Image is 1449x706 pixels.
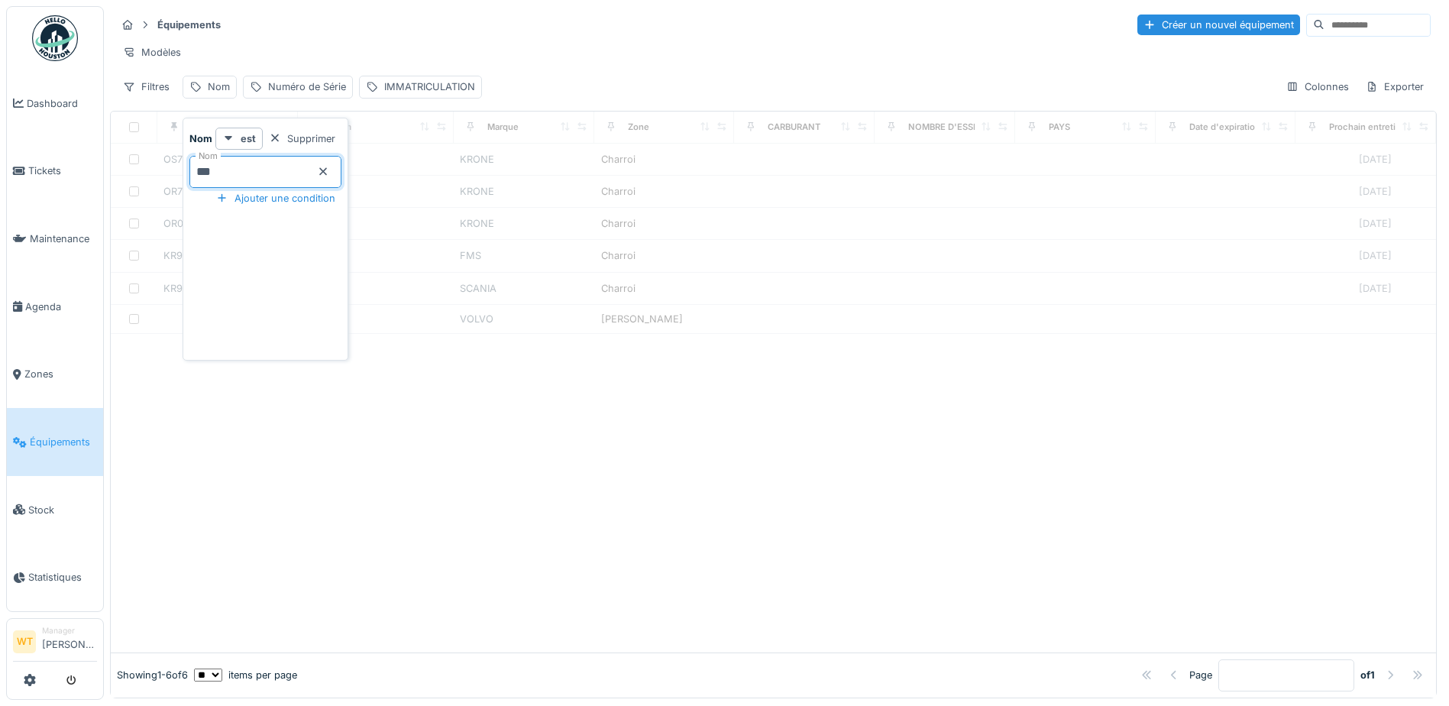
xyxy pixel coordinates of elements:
div: Charroi [601,248,636,263]
strong: Équipements [151,18,227,32]
div: PAYS [1049,121,1070,134]
div: Supprimer [263,128,341,149]
div: Ajouter une condition [210,188,341,209]
div: [DATE] [1359,281,1392,296]
span: Zones [24,367,97,381]
span: Tickets [28,164,97,178]
div: Charroi [601,216,636,231]
img: Badge_color-CXgf-gQk.svg [32,15,78,61]
div: items per page [194,668,297,682]
div: KRONE [460,216,588,231]
div: Charroi [601,281,636,296]
strong: est [241,131,256,146]
span: Dashboard [27,96,97,111]
div: [DATE] [1359,184,1392,199]
div: Showing 1 - 6 of 6 [117,668,188,682]
span: Statistiques [28,570,97,585]
div: KR9835 [163,248,291,263]
div: Zone [628,121,649,134]
span: Maintenance [30,232,97,246]
div: FMS [460,248,588,263]
div: [DATE] [1359,216,1392,231]
div: NOMBRE D'ESSIEU [908,121,987,134]
strong: of 1 [1360,668,1375,682]
div: IMMATRICULATION [384,79,475,94]
div: KRONE [460,184,588,199]
div: Charroi [601,152,636,167]
div: Créer un nouvel équipement [1137,15,1300,35]
div: Prochain entretien [1329,121,1406,134]
div: KRONE [460,152,588,167]
li: [PERSON_NAME] [42,625,97,658]
div: OR70TX [163,184,291,199]
div: SCANIA [460,281,588,296]
div: CARBURANT [768,121,820,134]
div: Marque [487,121,519,134]
span: Équipements [30,435,97,449]
div: OR02TF [163,216,291,231]
div: Date d'expiration [1189,121,1260,134]
div: VOLVO [460,312,588,326]
div: Filtres [116,76,176,98]
div: Manager [42,625,97,636]
label: Nom [196,150,221,163]
div: Exporter [1359,76,1431,98]
div: Colonnes [1279,76,1356,98]
div: [DATE] [1359,248,1392,263]
div: Page [1189,668,1212,682]
div: OS78DG [163,152,291,167]
strong: Nom [189,131,212,146]
div: Numéro de Série [268,79,346,94]
div: [PERSON_NAME] [601,312,683,326]
span: Stock [28,503,97,517]
div: Charroi [601,184,636,199]
div: KR9830 [163,281,291,296]
div: [DATE] [1359,152,1392,167]
span: Agenda [25,300,97,314]
li: WT [13,630,36,653]
div: Modèles [116,41,188,63]
div: Nom [208,79,230,94]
